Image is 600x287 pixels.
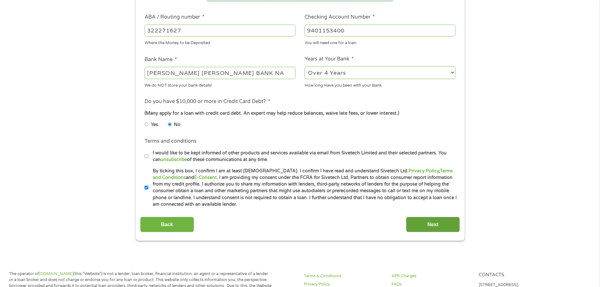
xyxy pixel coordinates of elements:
a: APR Charges [391,273,471,279]
label: Yes [151,121,158,128]
div: Where the Money to be Deposited [145,38,295,46]
input: Next [406,217,460,232]
input: Back [140,217,194,232]
label: Checking Account Number [305,14,375,20]
h4: Contacts [479,272,559,278]
a: unsubscribe [161,157,187,162]
input: 345634636 [305,25,455,37]
input: 263177916 [145,25,295,37]
label: Years at Your Bank [305,56,354,62]
a: Privacy Policy [409,168,439,174]
div: How long Have you been with your Bank [305,80,455,89]
div: You will need one for a loan. [305,38,455,46]
div: (Many apply for a loan with credit card debt. An expert may help reduce balances, waive late fees... [145,110,455,117]
a: Terms and Conditions [153,168,453,180]
a: Terms & Conditions [304,273,384,279]
label: ABA / Routing number [145,14,204,20]
label: No [174,121,180,128]
label: Bank Name [145,56,177,63]
a: [DOMAIN_NAME] [39,271,73,276]
label: By ticking this box, I confirm I am at least [DEMOGRAPHIC_DATA]. I confirm I have read and unders... [148,168,457,208]
div: We do NOT store your bank details! [145,80,295,89]
a: E-Consent [194,175,217,180]
label: I would like to be kept informed of other products and services available via email from Sivetech... [148,150,457,163]
label: Terms and conditions [145,138,197,145]
label: Do you have $10,000 or more in Credit Card Debt? [145,98,270,105]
